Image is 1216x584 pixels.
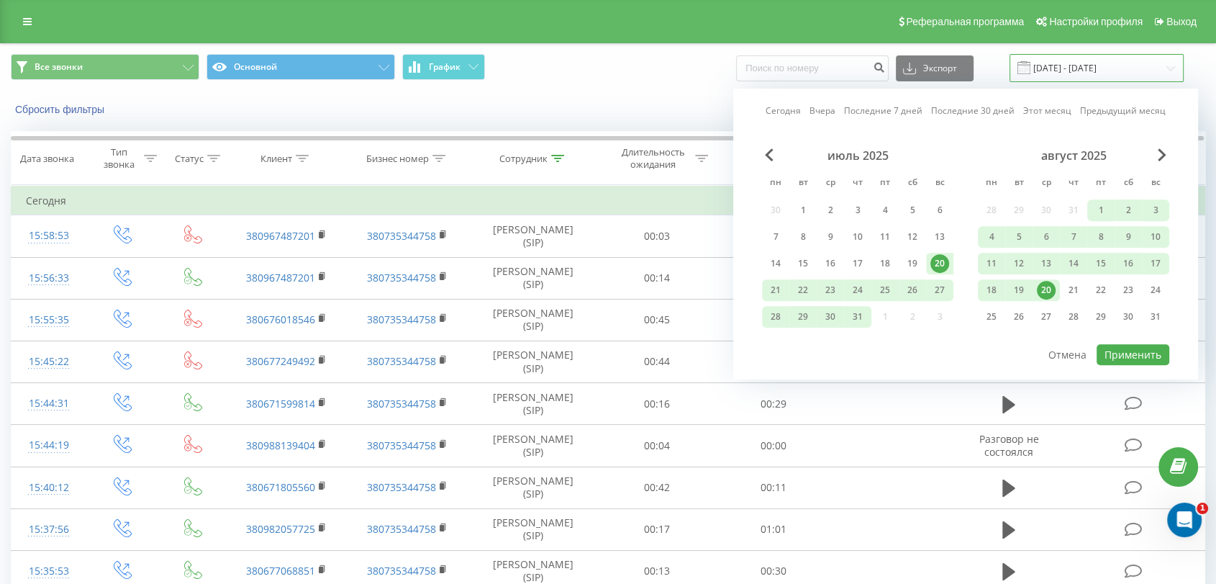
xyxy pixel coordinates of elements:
div: 2 [1119,201,1138,220]
td: 00:00 [715,299,832,341]
div: ср 30 июля 2025 г. [817,306,844,328]
abbr: четверг [1063,173,1084,194]
div: 11 [982,254,1001,273]
a: 380735344758 [367,354,436,368]
div: вт 8 июля 2025 г. [789,226,817,248]
div: Бизнес номер [366,153,429,165]
div: 15:44:31 [26,390,71,418]
a: 380735344758 [367,439,436,452]
button: Экспорт [896,55,974,81]
div: 20 [930,254,949,273]
div: 7 [1064,228,1083,246]
span: Previous Month [765,148,773,161]
div: вт 5 авг. 2025 г. [1005,226,1033,248]
div: пт 11 июля 2025 г. [871,226,899,248]
td: [PERSON_NAME] (SIP) [468,341,598,382]
abbr: среда [820,173,841,194]
div: сб 2 авг. 2025 г. [1115,199,1142,221]
abbr: понедельник [765,173,786,194]
div: вс 17 авг. 2025 г. [1142,253,1169,274]
span: Next Month [1158,148,1166,161]
button: Основной [207,54,395,80]
a: 380735344758 [367,480,436,494]
div: вт 15 июля 2025 г. [789,253,817,274]
div: 28 [766,307,785,326]
div: пн 28 июля 2025 г. [762,306,789,328]
div: пт 25 июля 2025 г. [871,279,899,301]
div: 26 [903,281,922,300]
div: 22 [1092,281,1110,300]
button: Сбросить фильтры [11,103,112,116]
div: вс 3 авг. 2025 г. [1142,199,1169,221]
div: вс 31 авг. 2025 г. [1142,306,1169,328]
div: пт 8 авг. 2025 г. [1087,226,1115,248]
div: 31 [1146,307,1165,326]
td: 00:42 [599,467,715,508]
div: 15:55:35 [26,306,71,334]
a: 380967487201 [246,271,315,284]
abbr: пятница [874,173,896,194]
div: 20 [1037,281,1056,300]
div: вт 1 июля 2025 г. [789,199,817,221]
div: 3 [1146,201,1165,220]
div: 19 [903,254,922,273]
td: [PERSON_NAME] (SIP) [468,215,598,257]
td: [PERSON_NAME] (SIP) [468,257,598,299]
div: 24 [848,281,867,300]
a: 380671805560 [246,480,315,494]
div: 25 [982,307,1001,326]
div: ср 27 авг. 2025 г. [1033,306,1060,328]
div: вт 22 июля 2025 г. [789,279,817,301]
span: Все звонки [35,61,83,73]
div: июль 2025 [762,148,953,163]
div: 12 [903,228,922,246]
div: 29 [794,307,812,326]
abbr: пятница [1090,173,1112,194]
span: График [429,62,460,72]
td: 00:04 [599,425,715,467]
div: пн 18 авг. 2025 г. [978,279,1005,301]
div: 1 [1092,201,1110,220]
div: 8 [1092,228,1110,246]
td: [PERSON_NAME] (SIP) [468,508,598,550]
a: 380735344758 [367,397,436,410]
div: чт 14 авг. 2025 г. [1060,253,1087,274]
div: пн 14 июля 2025 г. [762,253,789,274]
td: 00:14 [599,257,715,299]
td: [PERSON_NAME] (SIP) [468,467,598,508]
td: 00:11 [715,467,832,508]
div: ср 13 авг. 2025 г. [1033,253,1060,274]
div: сб 30 авг. 2025 г. [1115,306,1142,328]
div: сб 9 авг. 2025 г. [1115,226,1142,248]
a: 380967487201 [246,229,315,243]
a: 380735344758 [367,271,436,284]
div: 23 [1119,281,1138,300]
input: Поиск по номеру [736,55,889,81]
td: 00:16 [599,383,715,425]
div: 13 [930,228,949,246]
div: чт 10 июля 2025 г. [844,226,871,248]
div: 21 [1064,281,1083,300]
div: пн 4 авг. 2025 г. [978,226,1005,248]
abbr: понедельник [981,173,1002,194]
div: 5 [903,201,922,220]
div: пн 11 авг. 2025 г. [978,253,1005,274]
a: 380671599814 [246,397,315,410]
a: Сегодня [766,104,801,118]
div: 12 [1009,254,1028,273]
div: 6 [1037,228,1056,246]
span: Разговор не состоялся [979,432,1038,459]
div: 15:44:19 [26,431,71,459]
td: 00:29 [715,257,832,299]
div: ср 20 авг. 2025 г. [1033,279,1060,301]
div: вт 29 июля 2025 г. [789,306,817,328]
div: чт 31 июля 2025 г. [844,306,871,328]
div: пт 22 авг. 2025 г. [1087,279,1115,301]
div: вс 6 июля 2025 г. [926,199,953,221]
div: 1 [794,201,812,220]
td: [PERSON_NAME] (SIP) [468,299,598,341]
div: 27 [1037,307,1056,326]
div: ср 2 июля 2025 г. [817,199,844,221]
a: 380677249492 [246,354,315,368]
div: чт 28 авг. 2025 г. [1060,306,1087,328]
